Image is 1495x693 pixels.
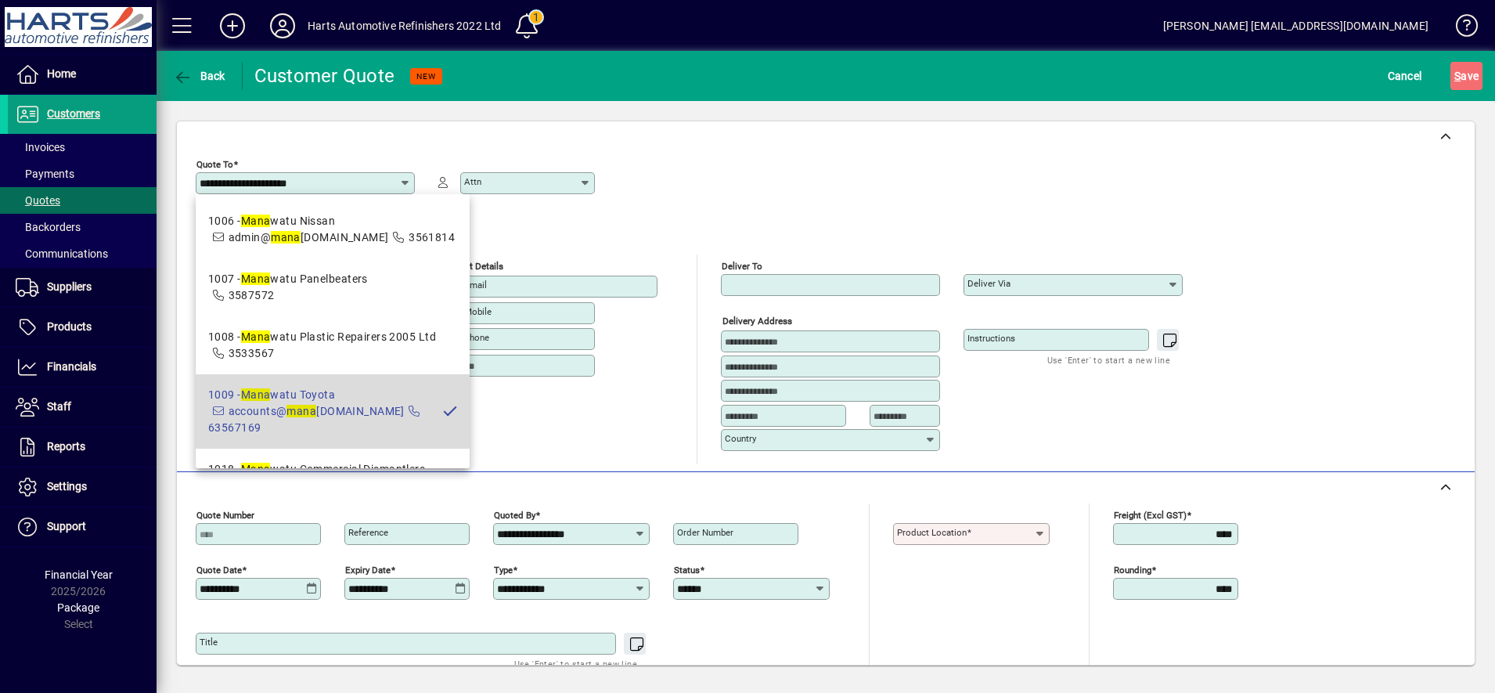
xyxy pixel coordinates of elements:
[722,261,762,272] mat-label: Deliver To
[8,388,157,427] a: Staff
[47,320,92,333] span: Products
[394,249,419,274] button: Copy to Delivery address
[677,527,733,538] mat-label: Order number
[464,332,489,343] mat-label: Phone
[200,378,231,389] mat-label: Country
[8,268,157,307] a: Suppliers
[47,67,76,80] span: Home
[1114,564,1151,575] mat-label: Rounding
[725,433,756,444] mat-label: Country
[1384,62,1426,90] button: Cancel
[47,440,85,453] span: Reports
[47,480,87,493] span: Settings
[416,71,436,81] span: NEW
[8,348,157,387] a: Financials
[1444,3,1475,54] a: Knowledge Base
[173,70,225,82] span: Back
[348,527,388,538] mat-label: Reference
[45,568,113,581] span: Financial Year
[196,159,233,170] mat-label: Quote To
[967,333,1015,344] mat-label: Instructions
[8,55,157,94] a: Home
[1163,13,1428,38] div: [PERSON_NAME] [EMAIL_ADDRESS][DOMAIN_NAME]
[8,214,157,240] a: Backorders
[200,637,218,648] mat-label: Title
[8,187,157,214] a: Quotes
[967,278,1010,289] mat-label: Deliver via
[8,161,157,187] a: Payments
[8,467,157,507] a: Settings
[196,564,242,575] mat-label: Quote date
[8,240,157,267] a: Communications
[464,176,481,187] mat-label: Attn
[1454,63,1479,88] span: ave
[207,12,258,40] button: Add
[1450,62,1482,90] button: Save
[47,400,71,413] span: Staff
[897,527,967,538] mat-label: Product location
[1388,63,1422,88] span: Cancel
[254,63,395,88] div: Customer Quote
[674,564,700,575] mat-label: Status
[8,308,157,347] a: Products
[169,62,229,90] button: Back
[1454,70,1461,82] span: S
[16,168,74,180] span: Payments
[57,601,99,614] span: Package
[464,280,487,291] mat-label: Email
[196,509,254,520] mat-label: Quote number
[8,134,157,161] a: Invoices
[514,655,637,673] mat-hint: Use 'Enter' to start a new line
[8,428,157,467] a: Reports
[157,62,243,90] app-page-header-button: Back
[16,141,65,153] span: Invoices
[1047,351,1170,369] mat-hint: Use 'Enter' to start a new line
[47,360,96,373] span: Financials
[494,564,513,575] mat-label: Type
[8,507,157,547] a: Support
[16,247,108,260] span: Communications
[308,13,501,38] div: Harts Automotive Refinishers 2022 Ltd
[345,564,391,575] mat-label: Expiry date
[258,12,308,40] button: Profile
[16,194,60,207] span: Quotes
[464,306,492,317] mat-label: Mobile
[494,509,535,520] mat-label: Quoted by
[47,520,86,532] span: Support
[47,280,92,293] span: Suppliers
[47,107,100,120] span: Customers
[1114,509,1187,520] mat-label: Freight (excl GST)
[16,221,81,233] span: Backorders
